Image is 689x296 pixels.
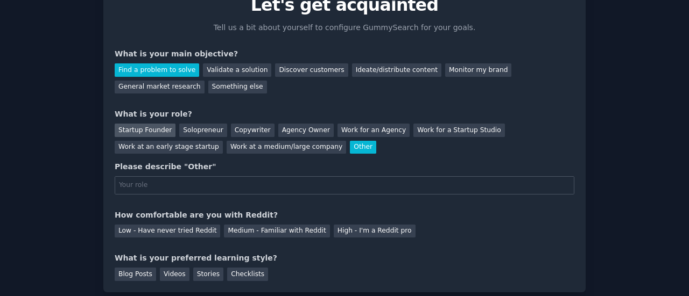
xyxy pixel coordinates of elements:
[115,161,574,172] div: Please describe "Other"
[115,141,223,154] div: Work at an early stage startup
[115,225,220,238] div: Low - Have never tried Reddit
[193,268,223,281] div: Stories
[224,225,329,238] div: Medium - Familiar with Reddit
[203,63,271,77] div: Validate a solution
[179,124,227,137] div: Solopreneur
[209,22,480,33] p: Tell us a bit about yourself to configure GummySearch for your goals.
[227,268,268,281] div: Checklists
[227,141,346,154] div: Work at a medium/large company
[208,81,267,94] div: Something else
[231,124,275,137] div: Copywriter
[338,124,410,137] div: Work for an Agency
[115,48,574,60] div: What is your main objective?
[115,81,205,94] div: General market research
[350,141,376,154] div: Other
[115,176,574,194] input: Your role
[115,268,156,281] div: Blog Posts
[115,109,574,120] div: What is your role?
[115,63,199,77] div: Find a problem to solve
[278,124,334,137] div: Agency Owner
[445,63,511,77] div: Monitor my brand
[413,124,504,137] div: Work for a Startup Studio
[115,210,574,221] div: How comfortable are you with Reddit?
[334,225,416,238] div: High - I'm a Reddit pro
[115,124,175,137] div: Startup Founder
[352,63,441,77] div: Ideate/distribute content
[115,252,574,264] div: What is your preferred learning style?
[160,268,189,281] div: Videos
[275,63,348,77] div: Discover customers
